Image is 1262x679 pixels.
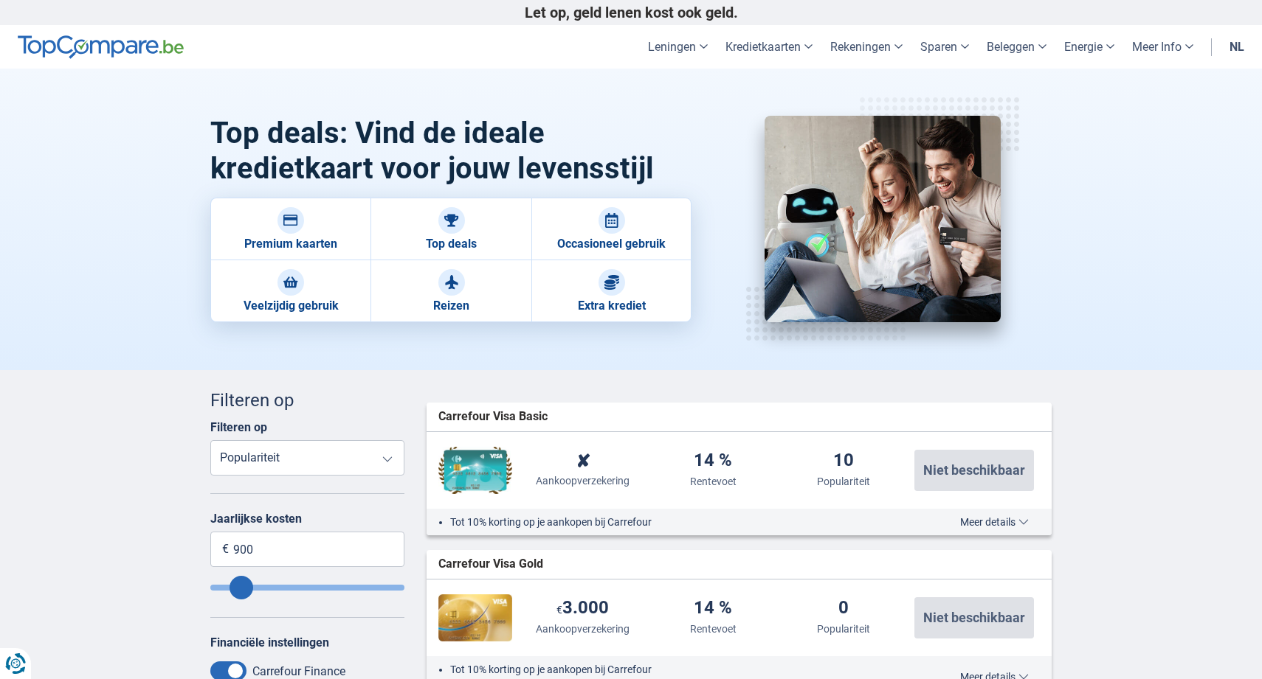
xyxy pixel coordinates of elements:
[556,599,609,619] div: 3.000
[444,275,459,290] img: Reizen
[210,636,329,650] label: Financiële instellingen
[1055,25,1123,69] a: Energie
[438,556,543,573] span: Carrefour Visa Gold
[694,451,732,471] div: 14 %
[222,541,229,558] span: €
[914,450,1034,491] button: Niet beschikbaar
[210,388,404,413] div: Filteren op
[1221,25,1253,69] a: nl
[536,621,630,636] div: Aankoopverzekering
[1123,25,1202,69] a: Meer Info
[210,260,370,322] a: Veelzijdig gebruik Veelzijdig gebruik
[960,517,1029,527] span: Meer details
[978,25,1055,69] a: Beleggen
[283,275,298,290] img: Veelzijdig gebruik
[694,599,732,619] div: 14 %
[914,597,1034,638] button: Niet beschikbaar
[283,213,298,228] img: Premium kaarten
[576,453,590,470] div: ✘
[210,420,267,434] label: Filteren op
[838,599,849,619] div: 0
[765,116,1001,322] img: kredietkaarten top deals
[210,198,370,260] a: Premium kaarten Premium kaarten
[370,198,531,260] a: Top deals Top deals
[252,664,345,678] label: Carrefour Finance
[604,213,619,228] img: Occasioneel gebruik
[690,621,737,636] div: Rentevoet
[604,275,619,290] img: Extra krediet
[833,451,854,471] div: 10
[438,447,512,494] img: Carrefour Finance
[923,611,1025,624] span: Niet beschikbaar
[438,408,548,425] span: Carrefour Visa Basic
[531,198,692,260] a: Occasioneel gebruik Occasioneel gebruik
[531,260,692,322] a: Extra krediet Extra krediet
[817,621,870,636] div: Populariteit
[370,260,531,322] a: Reizen Reizen
[210,585,404,591] input: Annualfee
[438,594,512,641] img: Carrefour Finance
[18,35,184,59] img: TopCompare
[556,604,562,616] span: €
[911,25,978,69] a: Sparen
[949,516,1040,528] button: Meer details
[817,474,870,489] div: Populariteit
[210,512,404,526] label: Jaarlijkse kosten
[450,515,906,529] li: Tot 10% korting op je aankopen bij Carrefour
[450,662,906,677] li: Tot 10% korting op je aankopen bij Carrefour
[210,116,692,187] h1: Top deals: Vind de ideale kredietkaart voor jouw levensstijl
[210,4,1052,21] p: Let op, geld lenen kost ook geld.
[536,473,630,488] div: Aankoopverzekering
[923,464,1025,477] span: Niet beschikbaar
[444,213,459,228] img: Top deals
[690,474,737,489] div: Rentevoet
[639,25,717,69] a: Leningen
[717,25,821,69] a: Kredietkaarten
[821,25,911,69] a: Rekeningen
